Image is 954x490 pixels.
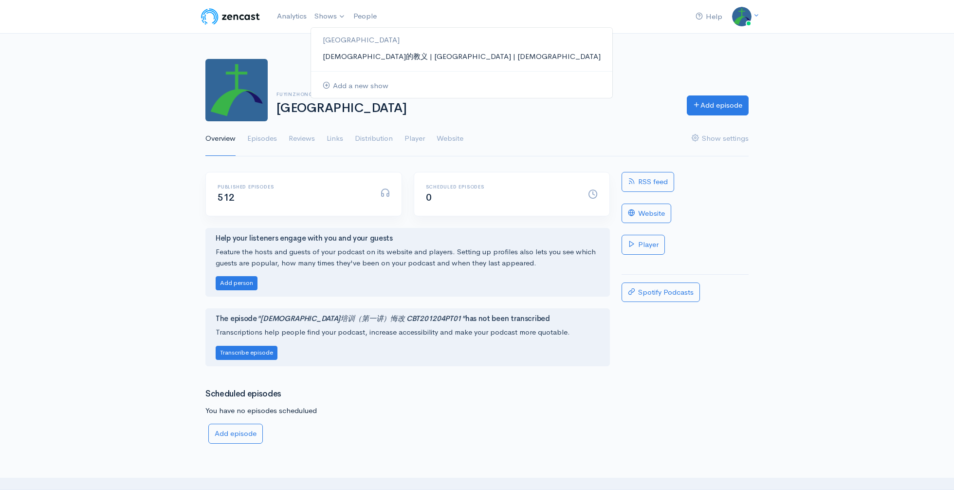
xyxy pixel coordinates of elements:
[426,191,432,204] span: 0
[311,77,612,94] a: Add a new show
[216,278,257,287] a: Add person
[216,347,277,357] a: Transcribe episode
[216,246,600,268] p: Feature the hosts and guests of your podcast on its website and players. Setting up profiles also...
[404,121,425,156] a: Player
[273,6,311,27] a: Analytics
[622,235,665,255] a: Player
[208,424,263,444] a: Add episode
[216,234,600,243] h4: Help your listeners engage with you and your guests
[218,184,368,189] h6: Published episodes
[355,121,393,156] a: Distribution
[257,314,465,323] i: "[DEMOGRAPHIC_DATA]培训（第一讲）悔改 CBT201204PT01"
[200,7,261,26] img: ZenCast Logo
[622,204,671,224] a: Website
[311,48,612,65] a: [DEMOGRAPHIC_DATA]的教义 | [GEOGRAPHIC_DATA] | [DEMOGRAPHIC_DATA]
[216,315,600,323] h4: The episode has not been transcribed
[622,172,674,192] a: RSS feed
[426,184,577,189] h6: Scheduled episodes
[622,283,700,302] a: Spotify Podcasts
[205,405,610,416] p: You have no episodes schedulued
[732,7,752,26] img: ...
[692,6,726,27] a: Help
[289,121,315,156] a: Reviews
[311,27,613,99] ul: Shows
[205,121,236,156] a: Overview
[687,95,749,115] a: Add episode
[218,191,235,204] span: 512
[276,101,675,115] h1: [GEOGRAPHIC_DATA]
[349,6,381,27] a: People
[205,390,610,399] h3: Scheduled episodes
[216,327,600,338] p: Transcriptions help people find your podcast, increase accessibility and make your podcast more q...
[311,6,349,27] a: Shows
[276,92,675,97] h6: Fuyinzhongguoqiao
[692,121,749,156] a: Show settings
[327,121,343,156] a: Links
[247,121,277,156] a: Episodes
[311,32,612,49] a: [GEOGRAPHIC_DATA]
[216,276,257,290] button: Add person
[216,346,277,360] button: Transcribe episode
[437,121,463,156] a: Website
